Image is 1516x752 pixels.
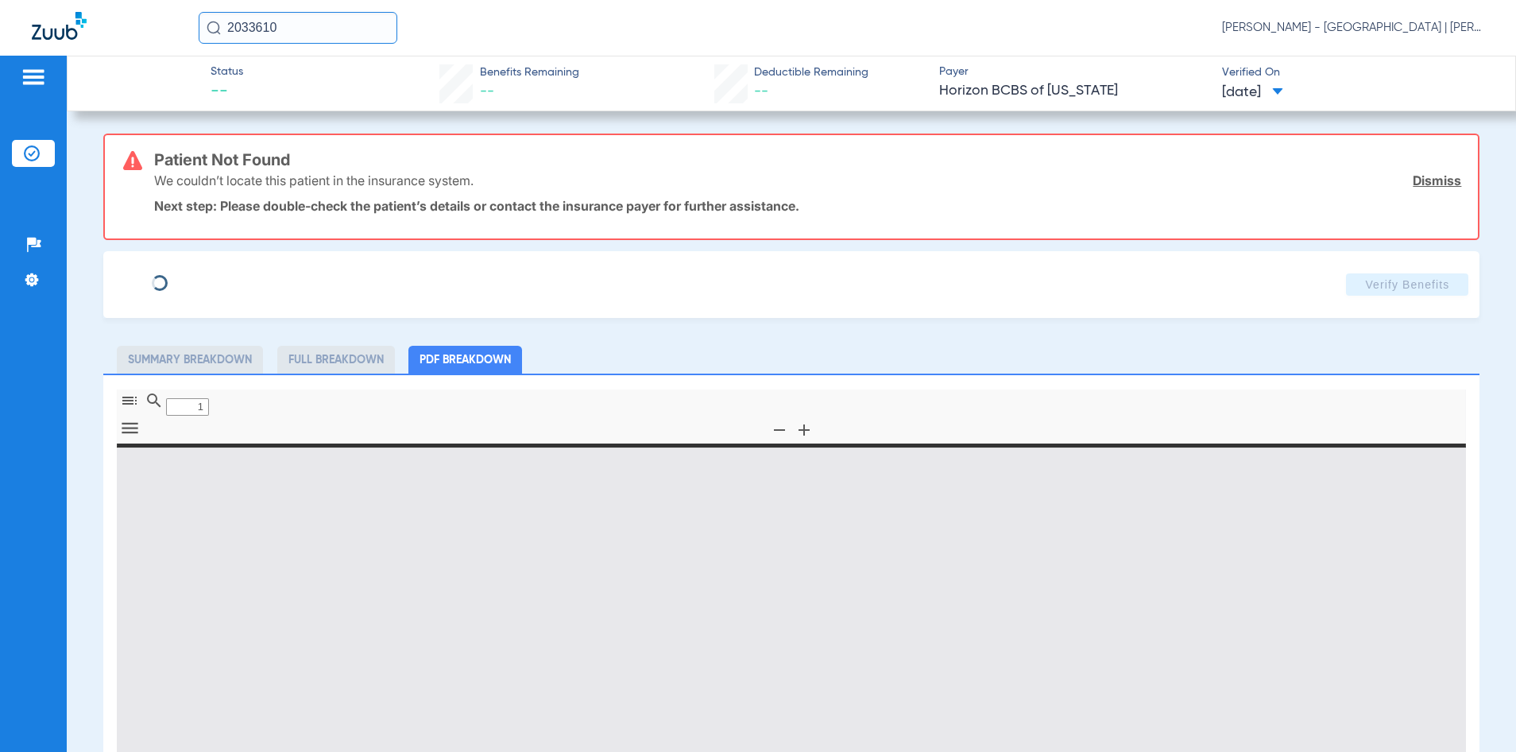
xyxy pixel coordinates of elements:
[119,417,141,439] svg: Tools
[116,419,143,440] button: Tools
[1222,64,1491,81] span: Verified On
[277,346,395,374] li: Full Breakdown
[154,152,1462,168] h3: Patient Not Found
[116,390,143,413] button: Toggle Sidebar
[767,430,791,442] pdf-shy-button: Zoom Out
[207,21,221,35] img: Search Icon
[117,346,263,374] li: Summary Breakdown
[791,419,818,442] button: Zoom In
[480,64,579,81] span: Benefits Remaining
[154,172,474,188] p: We couldn’t locate this patient in the insurance system.
[21,68,46,87] img: hamburger-icon
[939,81,1208,101] span: Horizon BCBS of [US_STATE]
[754,64,868,81] span: Deductible Remaining
[32,12,87,40] img: Zuub Logo
[754,84,768,99] span: --
[117,401,141,413] pdf-shy-button: Toggle Sidebar
[141,401,166,413] pdf-shy-button: Find in Document
[480,84,494,99] span: --
[1413,172,1461,188] a: Dismiss
[166,398,209,416] input: Page
[939,64,1208,80] span: Payer
[1222,20,1484,36] span: [PERSON_NAME] - [GEOGRAPHIC_DATA] | [PERSON_NAME]
[141,390,168,413] button: Find in Document
[766,419,793,442] button: Zoom Out
[199,12,397,44] input: Search for patients
[1222,83,1283,103] span: [DATE]
[408,346,522,374] li: PDF Breakdown
[123,151,142,170] img: error-icon
[211,64,243,80] span: Status
[791,430,816,442] pdf-shy-button: Zoom In
[211,81,243,103] span: --
[1437,676,1516,752] iframe: Chat Widget
[154,198,1462,214] p: Next step: Please double-check the patient’s details or contact the insurance payer for further a...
